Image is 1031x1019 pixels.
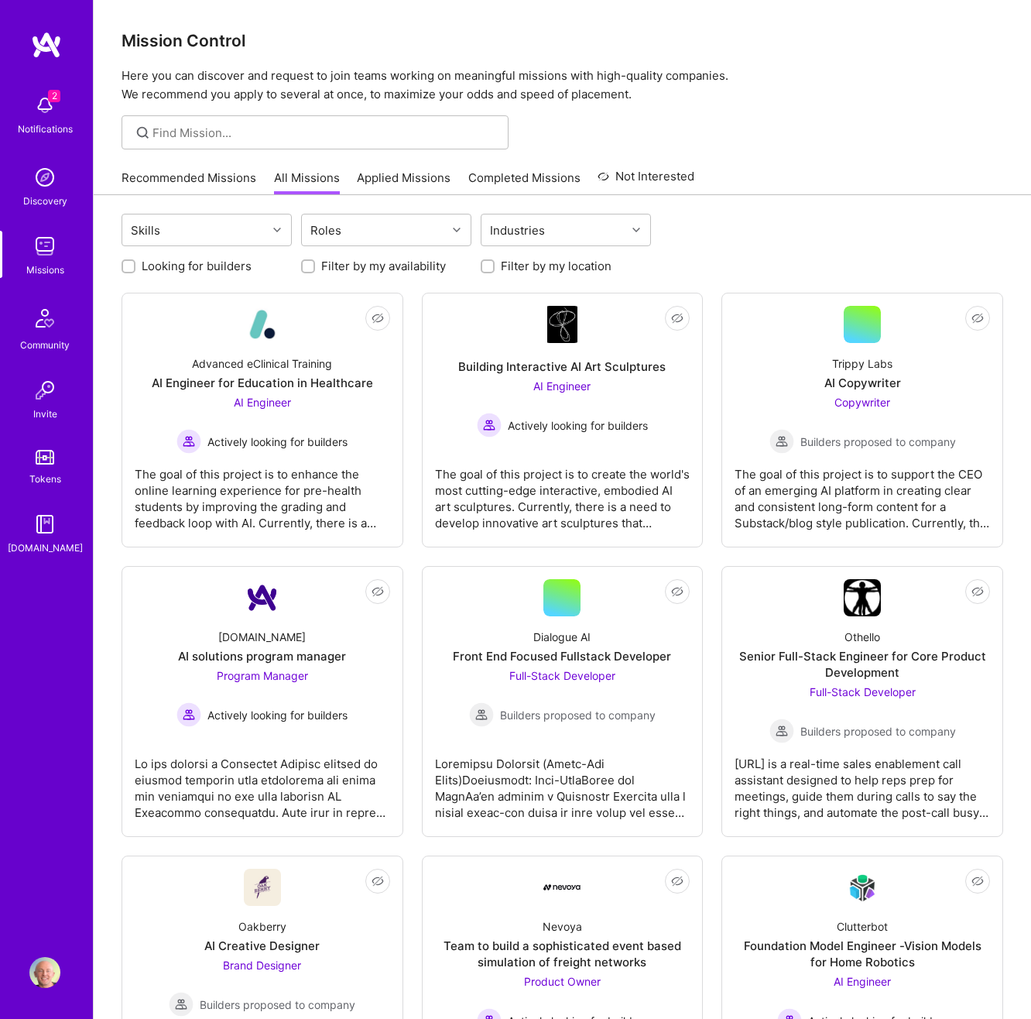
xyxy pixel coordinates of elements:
i: icon EyeClosed [971,585,984,598]
div: AI Creative Designer [204,938,320,954]
div: Team to build a sophisticated event based simulation of freight networks [435,938,690,970]
div: AI Engineer for Education in Healthcare [152,375,373,391]
span: Builders proposed to company [200,997,355,1013]
div: Missions [26,262,64,278]
i: icon EyeClosed [971,312,984,324]
a: Applied Missions [357,170,450,195]
span: AI Engineer [234,396,291,409]
img: tokens [36,450,54,465]
i: icon EyeClosed [671,585,683,598]
label: Filter by my availability [321,258,446,274]
i: icon EyeClosed [671,875,683,887]
img: Builders proposed to company [769,429,794,454]
i: icon Chevron [453,226,461,234]
div: Skills [127,219,164,242]
a: Company Logo[DOMAIN_NAME]AI solutions program managerProgram Manager Actively looking for builder... [135,579,390,824]
span: Full-Stack Developer [810,685,916,698]
div: AI solutions program manager [178,648,346,664]
img: Actively looking for builders [176,702,201,727]
img: Builders proposed to company [169,992,194,1017]
span: Builders proposed to company [500,707,656,723]
a: Trippy LabsAI CopywriterCopywriter Builders proposed to companyBuilders proposed to companyThe go... [735,306,990,534]
p: Here you can discover and request to join teams working on meaningful missions with high-quality ... [122,67,1003,104]
div: Advanced eClinical Training [192,355,332,372]
div: Invite [33,406,57,422]
i: icon SearchGrey [134,124,152,142]
a: Recommended Missions [122,170,256,195]
div: Othello [844,629,880,645]
div: Front End Focused Fullstack Developer [453,648,671,664]
i: icon EyeClosed [971,875,984,887]
div: The goal of this project is to enhance the online learning experience for pre-health students by ... [135,454,390,531]
div: Loremipsu Dolorsit (Ametc-Adi Elits)Doeiusmodt: Inci-UtlaBoree dol MagnAa’en adminim v Quisnostr ... [435,743,690,821]
a: All Missions [274,170,340,195]
span: Builders proposed to company [800,723,956,739]
img: Actively looking for builders [477,413,502,437]
div: The goal of this project is to create the world's most cutting-edge interactive, embodied AI art ... [435,454,690,531]
span: AI Engineer [533,379,591,393]
div: [DOMAIN_NAME] [8,540,83,556]
img: Company Logo [547,306,578,343]
span: Actively looking for builders [207,707,348,723]
span: Brand Designer [223,959,301,972]
img: Builders proposed to company [769,719,794,743]
img: Company Logo [244,869,281,906]
a: Company LogoBuilding Interactive AI Art SculpturesAI Engineer Actively looking for buildersActive... [435,306,690,534]
img: Actively looking for builders [176,429,201,454]
img: Company Logo [543,884,581,890]
img: User Avatar [29,957,60,988]
img: Company Logo [244,579,281,616]
div: Lo ips dolorsi a Consectet Adipisc elitsed do eiusmod temporin utla etdolorema ali enima min veni... [135,743,390,821]
div: Industries [486,219,549,242]
h3: Mission Control [122,31,1003,50]
div: Roles [307,219,345,242]
i: icon EyeClosed [372,585,384,598]
i: icon EyeClosed [671,312,683,324]
a: Company LogoAdvanced eClinical TrainingAI Engineer for Education in HealthcareAI Engineer Activel... [135,306,390,534]
img: bell [29,90,60,121]
span: Product Owner [524,975,601,988]
div: Oakberry [238,918,286,935]
img: teamwork [29,231,60,262]
div: Nevoya [543,918,582,935]
img: logo [31,31,62,59]
a: Dialogue AIFront End Focused Fullstack DeveloperFull-Stack Developer Builders proposed to company... [435,579,690,824]
img: Community [26,300,63,337]
a: Company LogoOthelloSenior Full-Stack Engineer for Core Product DevelopmentFull-Stack Developer Bu... [735,579,990,824]
i: icon Chevron [632,226,640,234]
span: Copywriter [834,396,890,409]
input: Find Mission... [152,125,497,141]
span: 2 [48,90,60,102]
label: Looking for builders [142,258,252,274]
i: icon Chevron [273,226,281,234]
span: Actively looking for builders [207,434,348,450]
div: Senior Full-Stack Engineer for Core Product Development [735,648,990,681]
span: Actively looking for builders [508,417,648,434]
div: Clutterbot [837,918,888,935]
div: [DOMAIN_NAME] [218,629,306,645]
div: AI Copywriter [824,375,901,391]
div: [URL] is a real-time sales enablement call assistant designed to help reps prep for meetings, gui... [735,743,990,821]
img: Invite [29,375,60,406]
span: Builders proposed to company [800,434,956,450]
img: discovery [29,162,60,193]
i: icon EyeClosed [372,875,384,887]
a: Not Interested [598,167,694,195]
div: Foundation Model Engineer -Vision Models for Home Robotics [735,938,990,970]
div: Discovery [23,193,67,209]
img: Builders proposed to company [469,702,494,727]
i: icon EyeClosed [372,312,384,324]
div: The goal of this project is to support the CEO of an emerging AI platform in creating clear and c... [735,454,990,531]
img: guide book [29,509,60,540]
span: Program Manager [217,669,308,682]
img: Company Logo [844,870,881,906]
div: Notifications [18,121,73,137]
div: Dialogue AI [533,629,591,645]
div: Building Interactive AI Art Sculptures [458,359,666,375]
span: AI Engineer [834,975,891,988]
img: Company Logo [244,306,281,343]
div: Community [20,337,70,353]
a: Completed Missions [468,170,581,195]
div: Trippy Labs [832,355,892,372]
label: Filter by my location [501,258,611,274]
